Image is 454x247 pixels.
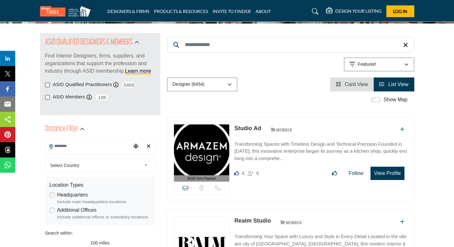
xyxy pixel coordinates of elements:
p: Designer (6454) [173,81,204,88]
span: 9 [256,170,259,176]
img: ASID Members Badge Icon [277,218,305,226]
label: Headquarters [57,191,88,199]
h5: DESIGN YOUR LISTING [335,8,382,14]
div: Clear search location [144,140,153,153]
span: 4 [242,170,244,176]
span: 100 miles [90,240,110,245]
div: Location Types [50,181,151,189]
a: Add To List [400,127,404,132]
li: List View [374,77,414,91]
input: Search Location [45,140,131,152]
img: Site Logo [40,6,94,17]
input: ASID Qualified Practitioners checkbox [45,83,50,87]
h2: Distance Filter [45,123,78,135]
li: Card View [330,77,374,91]
a: DESIGNERS & FIRMS [107,9,149,14]
label: Additional Offices [57,206,97,214]
div: Include additional offices or subsidiary locations [57,214,151,220]
div: Include main headquarters locations [57,199,151,205]
button: Like listing [328,167,341,180]
button: View Profile [371,167,404,180]
p: Featured [358,61,376,68]
span: 5469 [122,81,136,89]
a: Search [306,6,323,17]
span: Card View [345,82,368,87]
label: Show Map [384,96,408,103]
a: INVITE TO FINDER [213,9,251,14]
a: ABOUT [256,9,271,14]
a: PRODUCTS & RESOURCES [154,9,208,14]
h2: ASID QUALIFIED DESIGNERS & MEMBERS [45,37,133,48]
span: Log In [393,9,407,14]
p: Transforming Spaces with Timeless Design and Technical Precision Founded in [DATE], this innovati... [234,141,407,162]
div: Choose your current location [131,140,141,153]
input: Search Keyword [167,37,414,53]
label: ASID Members [53,93,85,101]
p: Find Interior Designers, firms, suppliers, and organizations that support the profession and indu... [45,52,155,75]
button: Log In [386,5,414,17]
span: List View [388,82,409,87]
a: Learn more [125,68,151,74]
a: Realm Studio [234,217,271,224]
a: Studio Ad [234,125,261,131]
a: Transforming Spaces with Timeless Design and Technical Precision Founded in [DATE], this innovati... [234,137,407,162]
p: Realm Studio [234,217,271,225]
a: View Card [336,82,368,87]
a: View List [379,82,408,87]
label: ASID Qualified Practitioners [53,81,112,88]
i: Likes [234,171,239,176]
button: Designer (6454) [167,77,237,91]
img: Studio Ad [174,124,230,175]
div: Search within: [45,230,155,237]
span: Select Country [50,162,142,169]
img: ASID Members Badge Icon [267,126,296,134]
span: ASID Firm Partner [187,176,216,181]
div: DESIGN YOUR LISTING [326,8,382,15]
button: Follow [344,167,367,180]
a: Add To List [400,219,404,224]
div: Followers [248,170,259,177]
button: Featured [344,57,414,71]
p: Studio Ad [234,124,261,133]
a: ASID Firm Partner [174,124,230,182]
span: 188 [95,93,109,101]
input: ASID Members checkbox [45,95,50,100]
